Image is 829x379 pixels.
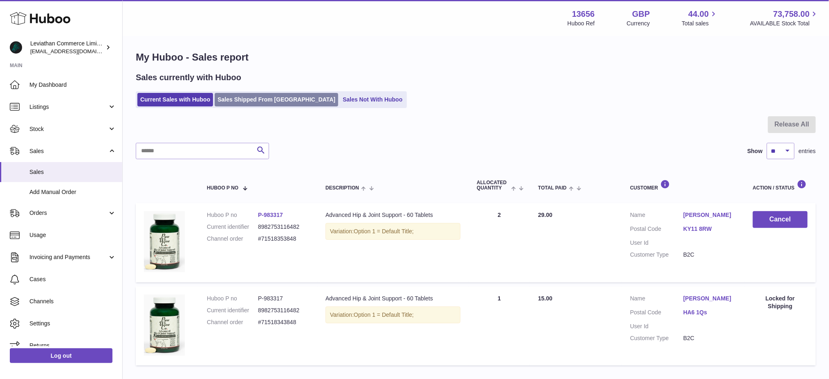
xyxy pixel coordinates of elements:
div: Advanced Hip & Joint Support - 60 Tablets [326,211,461,219]
a: [PERSON_NAME] [683,211,737,219]
span: Option 1 = Default Title; [354,311,414,318]
dd: #71518343848 [258,318,309,326]
div: Currency [627,20,650,27]
dt: Huboo P no [207,211,258,219]
dd: B2C [683,251,737,259]
span: AVAILABLE Stock Total [750,20,819,27]
span: Channels [29,298,116,305]
span: Total paid [538,185,567,191]
h1: My Huboo - Sales report [136,51,816,64]
span: Total sales [682,20,718,27]
a: HA6 1Qs [683,309,737,316]
span: Orders [29,209,108,217]
dd: 8982753116482 [258,307,309,314]
dd: 8982753116482 [258,223,309,231]
strong: GBP [632,9,650,20]
a: Sales Not With Huboo [340,93,405,106]
span: 44.00 [688,9,709,20]
div: Advanced Hip & Joint Support - 60 Tablets [326,295,461,302]
span: [EMAIL_ADDRESS][DOMAIN_NAME] [30,48,120,54]
img: 136561724244976.jpg [144,211,185,272]
dd: #71518353848 [258,235,309,243]
span: Sales [29,168,116,176]
a: Log out [10,348,112,363]
span: My Dashboard [29,81,116,89]
dt: Name [630,295,683,305]
dt: Huboo P no [207,295,258,302]
span: Cases [29,275,116,283]
dt: Current identifier [207,223,258,231]
span: Add Manual Order [29,188,116,196]
div: Action / Status [753,180,808,191]
div: Leviathan Commerce Limited [30,40,104,55]
a: 73,758.00 AVAILABLE Stock Total [750,9,819,27]
div: Locked for Shipping [753,295,808,310]
dt: Channel order [207,235,258,243]
a: Sales Shipped From [GEOGRAPHIC_DATA] [215,93,338,106]
strong: 13656 [572,9,595,20]
dt: Name [630,211,683,221]
dt: Customer Type [630,334,683,342]
td: 1 [469,287,530,366]
span: Usage [29,231,116,239]
dt: User Id [630,323,683,330]
span: 29.00 [538,212,553,218]
span: Huboo P no [207,185,238,191]
span: Sales [29,147,108,155]
h2: Sales currently with Huboo [136,72,241,83]
dt: Channel order [207,318,258,326]
dd: P-983317 [258,295,309,302]
span: Invoicing and Payments [29,253,108,261]
a: [PERSON_NAME] [683,295,737,302]
a: P-983317 [258,212,283,218]
span: Listings [29,103,108,111]
td: 2 [469,203,530,282]
div: Customer [630,180,737,191]
a: Current Sales with Huboo [137,93,213,106]
dt: Postal Code [630,225,683,235]
dd: B2C [683,334,737,342]
span: ALLOCATED Quantity [477,180,509,191]
span: Returns [29,342,116,350]
label: Show [748,147,763,155]
dt: User Id [630,239,683,247]
span: Settings [29,320,116,327]
span: 73,758.00 [773,9,810,20]
div: Huboo Ref [568,20,595,27]
span: Stock [29,125,108,133]
dt: Postal Code [630,309,683,318]
span: 15.00 [538,295,553,302]
img: 136561724244976.jpg [144,295,185,356]
button: Cancel [753,211,808,228]
a: KY11 8RW [683,225,737,233]
dt: Current identifier [207,307,258,314]
span: Option 1 = Default Title; [354,228,414,235]
a: 44.00 Total sales [682,9,718,27]
span: Description [326,185,359,191]
dt: Customer Type [630,251,683,259]
div: Variation: [326,223,461,240]
span: entries [799,147,816,155]
div: Variation: [326,307,461,323]
img: support@pawwise.co [10,41,22,54]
